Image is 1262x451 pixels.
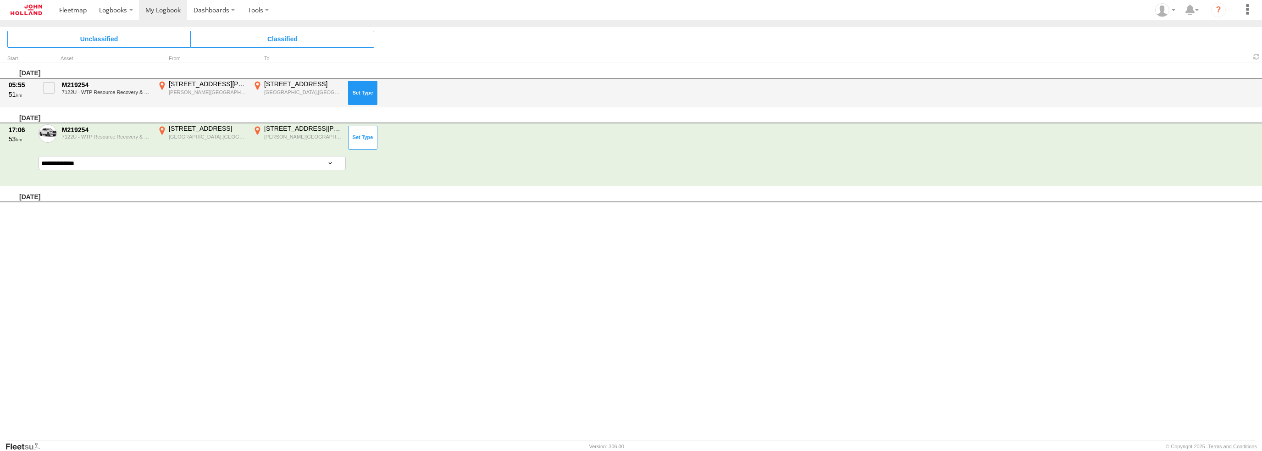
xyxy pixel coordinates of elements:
[1251,52,1262,61] span: Refresh
[62,126,151,134] div: M219254
[264,80,342,88] div: [STREET_ADDRESS]
[169,89,246,95] div: [PERSON_NAME][GEOGRAPHIC_DATA][PERSON_NAME][GEOGRAPHIC_DATA]
[589,444,624,449] div: Version: 306.00
[191,31,374,47] span: Click to view Classified Trips
[2,2,50,17] a: Return to Dashboard
[251,56,343,61] div: To
[1152,3,1179,17] div: Bradley Page
[251,80,343,106] label: Click to View Event Location
[1166,444,1257,449] div: © Copyright 2025 -
[9,81,33,89] div: 05:55
[169,134,246,140] div: [GEOGRAPHIC_DATA],[GEOGRAPHIC_DATA]
[9,126,33,134] div: 17:06
[7,56,35,61] div: Click to Sort
[348,126,377,150] button: Click to Set
[5,442,47,451] a: Visit our Website
[264,124,342,133] div: [STREET_ADDRESS][PERSON_NAME]
[61,56,152,61] div: Asset
[156,56,248,61] div: From
[169,124,246,133] div: [STREET_ADDRESS]
[7,31,191,47] span: Click to view Unclassified Trips
[251,124,343,151] label: Click to View Event Location
[62,89,151,95] div: 7122U - WTP Resource Recovery & Re-Use Complex (RR
[62,134,151,139] div: 7122U - WTP Resource Recovery & Re-Use Complex (RR
[9,90,33,99] div: 51
[156,124,248,151] label: Click to View Event Location
[62,81,151,89] div: M219254
[1208,444,1257,449] a: Terms and Conditions
[9,135,33,143] div: 53
[264,134,342,140] div: [PERSON_NAME][GEOGRAPHIC_DATA][PERSON_NAME][GEOGRAPHIC_DATA]
[169,80,246,88] div: [STREET_ADDRESS][PERSON_NAME]
[156,80,248,106] label: Click to View Event Location
[11,5,42,15] img: jhg-logo.svg
[264,89,342,95] div: [GEOGRAPHIC_DATA],[GEOGRAPHIC_DATA]
[348,81,377,105] button: Click to Set
[1211,3,1226,17] i: ?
